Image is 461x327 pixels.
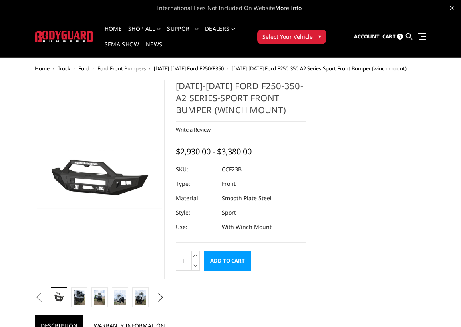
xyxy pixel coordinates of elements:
img: 2023-2025 Ford F250-350-A2 Series-Sport Front Bumper (winch mount) [135,290,146,305]
dt: Style: [176,205,216,220]
a: Dealers [205,26,235,42]
a: Home [35,65,50,72]
dd: Front [222,177,236,191]
span: Select Your Vehicle [262,32,313,41]
dt: Type: [176,177,216,191]
a: 2023-2025 Ford F250-350-A2 Series-Sport Front Bumper (winch mount) [35,80,165,279]
a: Ford [78,65,89,72]
a: More Info [275,4,302,12]
a: shop all [128,26,161,42]
img: 2023-2025 Ford F250-350-A2 Series-Sport Front Bumper (winch mount) [74,290,85,305]
span: ▾ [318,32,321,40]
a: Account [354,26,380,48]
span: [DATE]-[DATE] Ford F250-350-A2 Series-Sport Front Bumper (winch mount) [232,65,407,72]
a: Cart 0 [382,26,403,48]
a: [DATE]-[DATE] Ford F250/F350 [154,65,224,72]
button: Previous [33,291,45,303]
a: Support [167,26,199,42]
a: Home [105,26,122,42]
img: 2023-2025 Ford F250-350-A2 Series-Sport Front Bumper (winch mount) [37,150,162,209]
dd: Smooth Plate Steel [222,191,272,205]
span: Account [354,33,380,40]
a: News [146,42,162,57]
img: 2023-2025 Ford F250-350-A2 Series-Sport Front Bumper (winch mount) [114,290,126,305]
button: Select Your Vehicle [257,30,326,44]
a: Ford Front Bumpers [97,65,146,72]
dt: SKU: [176,162,216,177]
dt: Material: [176,191,216,205]
input: Add to Cart [204,251,251,271]
button: Next [155,291,167,303]
img: 2023-2025 Ford F250-350-A2 Series-Sport Front Bumper (winch mount) [53,290,65,305]
a: SEMA Show [105,42,139,57]
dd: Sport [222,205,236,220]
a: Write a Review [176,126,211,133]
a: Truck [58,65,70,72]
h1: [DATE]-[DATE] Ford F250-350-A2 Series-Sport Front Bumper (winch mount) [176,80,306,122]
dt: Use: [176,220,216,234]
span: 0 [397,34,403,40]
dd: CCF23B [222,162,242,177]
dd: With Winch Mount [222,220,272,234]
span: $2,930.00 - $3,380.00 [176,146,252,157]
img: 2023-2025 Ford F250-350-A2 Series-Sport Front Bumper (winch mount) [94,290,105,305]
span: Cart [382,33,396,40]
img: BODYGUARD BUMPERS [35,31,93,42]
